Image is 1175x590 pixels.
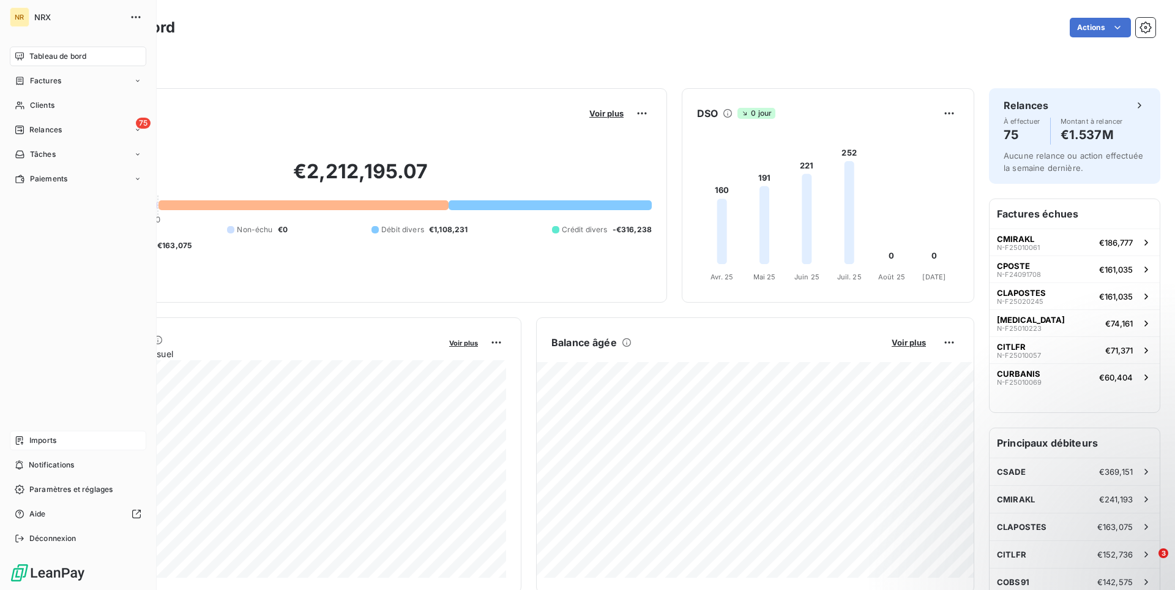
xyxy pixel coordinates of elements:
[29,460,74,471] span: Notifications
[837,273,862,281] tspan: Juil. 25
[30,173,67,184] span: Paiements
[1061,118,1123,125] span: Montant à relancer
[1099,238,1133,248] span: €186,777
[136,118,151,129] span: 75
[449,339,478,347] span: Voir plus
[30,75,61,86] span: Factures
[446,337,482,348] button: Voir plus
[888,337,930,348] button: Voir plus
[794,273,819,281] tspan: Juin 25
[1099,292,1133,301] span: €161,035
[997,379,1042,386] span: N-F25010069
[586,108,627,119] button: Voir plus
[753,273,776,281] tspan: Mai 25
[997,342,1026,352] span: CITLFR
[1158,548,1168,558] span: 3
[997,325,1042,332] span: N-F25010223
[990,428,1160,458] h6: Principaux débiteurs
[997,234,1034,244] span: CMIRAKL
[154,240,192,251] span: -€163,075
[892,338,926,347] span: Voir plus
[997,288,1046,298] span: CLAPOSTES
[990,336,1160,363] button: CITLFRN-F25010057€71,371
[990,282,1160,309] button: CLAPOSTESN-F25020245€161,035
[990,229,1160,255] button: CMIRAKLN-F25010061€186,777
[1070,18,1131,37] button: Actions
[997,467,1026,477] span: CSADE
[1061,125,1123,145] h4: €1.537M
[997,352,1041,359] span: N-F25010057
[551,335,617,350] h6: Balance âgée
[711,273,733,281] tspan: Avr. 25
[30,100,54,111] span: Clients
[737,108,775,119] span: 0 jour
[990,199,1160,229] h6: Factures échues
[997,577,1029,587] span: COBS91
[997,315,1065,325] span: [MEDICAL_DATA]
[562,224,608,235] span: Crédit divers
[1133,548,1163,578] iframe: Intercom live chat
[930,471,1175,557] iframe: Intercom notifications message
[29,509,46,520] span: Aide
[1105,346,1133,355] span: €71,371
[29,484,113,495] span: Paramètres et réglages
[997,261,1030,271] span: CPOSTE
[29,51,86,62] span: Tableau de bord
[10,7,29,27] div: NR
[10,563,86,583] img: Logo LeanPay
[10,504,146,524] a: Aide
[990,309,1160,336] button: [MEDICAL_DATA]N-F25010223€74,161
[29,533,76,544] span: Déconnexion
[1099,373,1133,382] span: €60,404
[237,224,272,235] span: Non-échu
[29,435,56,446] span: Imports
[1004,98,1048,113] h6: Relances
[1097,577,1133,587] span: €142,575
[278,224,288,235] span: €0
[34,12,122,22] span: NRX
[997,369,1040,379] span: CURBANIS
[69,347,441,360] span: Chiffre d'affaires mensuel
[1099,265,1133,274] span: €161,035
[1004,118,1040,125] span: À effectuer
[878,273,905,281] tspan: Août 25
[1105,319,1133,328] span: €74,161
[69,159,652,196] h2: €2,212,195.07
[997,271,1041,278] span: N-F24091708
[613,224,652,235] span: -€316,238
[589,108,624,118] span: Voir plus
[1099,467,1133,477] span: €369,151
[922,273,946,281] tspan: [DATE]
[697,106,718,121] h6: DSO
[997,298,1043,305] span: N-F25020245
[30,149,56,160] span: Tâches
[997,244,1040,251] span: N-F25010061
[990,363,1160,390] button: CURBANISN-F25010069€60,404
[1004,125,1040,145] h4: 75
[155,214,160,224] span: 0
[429,224,468,235] span: €1,108,231
[990,255,1160,282] button: CPOSTEN-F24091708€161,035
[29,124,62,135] span: Relances
[1004,151,1143,173] span: Aucune relance ou action effectuée la semaine dernière.
[381,224,424,235] span: Débit divers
